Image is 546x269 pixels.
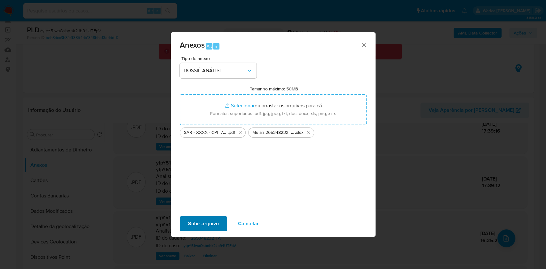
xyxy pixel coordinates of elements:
span: Subir arquivo [188,217,219,231]
span: Alt [207,43,212,49]
span: .xlsx [295,129,304,136]
button: Subir arquivo [180,216,227,231]
span: Cancelar [238,217,259,231]
span: Mulan 265348232_2025_09_11_09_28_45 [252,129,295,136]
ul: Arquivos selecionados [180,125,367,138]
button: Excluir Mulan 265348232_2025_09_11_09_28_45.xlsx [305,129,313,136]
span: Tipo de anexo [181,56,258,61]
span: a [215,43,218,49]
button: DOSSIÊ ANÁLISE [180,63,257,78]
button: Cancelar [230,216,267,231]
span: .pdf [228,129,235,136]
label: Tamanho máximo: 50MB [250,86,298,92]
span: DOSSIÊ ANÁLISE [184,67,246,74]
button: Fechar [361,42,367,48]
span: SAR - XXXX - CPF 79517820259 - [PERSON_NAME] [184,129,228,136]
button: Excluir SAR - XXXX - CPF 79517820259 - WANDERSON PINHEIRO DA SILVA.pdf [236,129,244,136]
span: Anexos [180,39,205,50]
